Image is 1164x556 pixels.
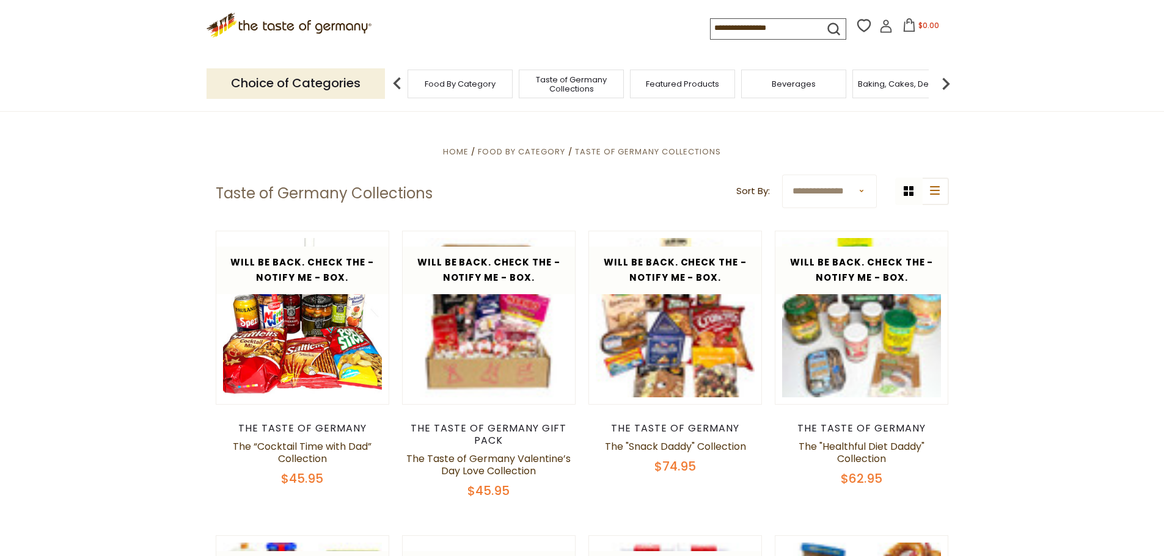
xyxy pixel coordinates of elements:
[207,68,385,98] p: Choice of Categories
[403,231,576,404] img: The Taste of Germany Valentine’s Day Love Collection
[478,146,565,157] a: Food By Category
[575,146,721,157] a: Taste of Germany Collections
[425,79,496,88] a: Food By Category
[216,184,433,203] h1: Taste of Germany Collections
[799,439,924,466] a: The "Healthful Diet Daddy" Collection
[736,184,770,199] label: Sort By:
[443,146,469,157] a: Home
[654,458,696,475] span: $74.95
[934,71,958,96] img: next arrow
[918,20,939,31] span: $0.00
[522,75,620,93] a: Taste of Germany Collections
[233,439,372,466] a: The “Cocktail Time with Dad” Collection
[605,439,746,453] a: The "Snack Daddy" Collection
[216,422,390,435] div: The Taste of Germany
[467,482,510,499] span: $45.95
[775,422,949,435] div: The Taste of Germany
[589,231,762,404] img: The "Snack Daddy" Collection
[402,422,576,447] div: The Taste of Germany Gift Pack
[406,452,571,478] a: The Taste of Germany Valentine’s Day Love Collection
[841,470,882,487] span: $62.95
[646,79,719,88] a: Featured Products
[281,470,323,487] span: $45.95
[216,231,389,404] img: The “Cocktail Time with Dad” Collection
[895,18,947,37] button: $0.00
[775,231,948,404] img: The "Healthful Diet Daddy" Collection
[588,422,763,435] div: The Taste of Germany
[858,79,953,88] a: Baking, Cakes, Desserts
[385,71,409,96] img: previous arrow
[772,79,816,88] a: Beverages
